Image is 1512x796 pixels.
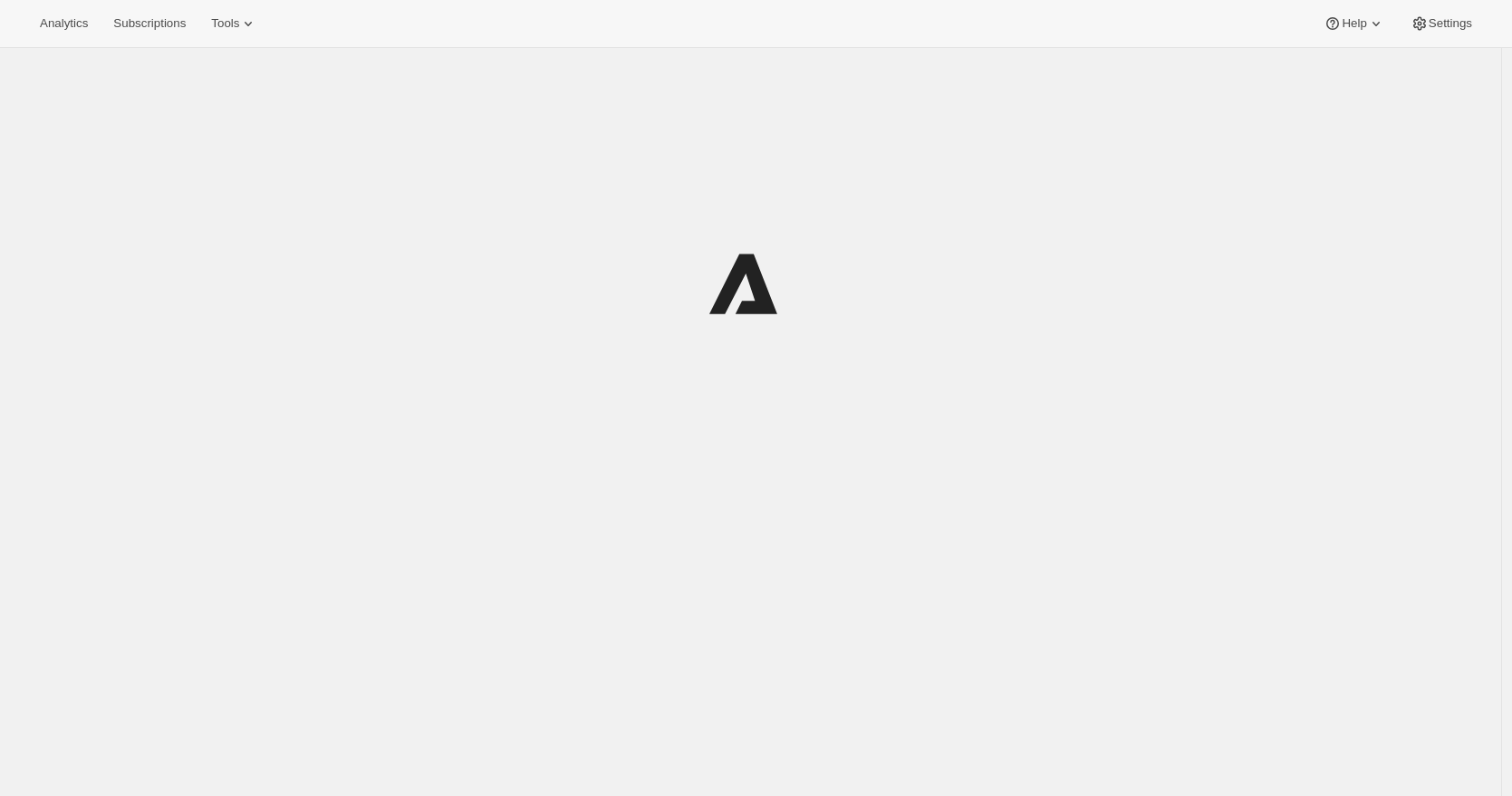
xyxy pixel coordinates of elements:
button: Help [1313,11,1395,36]
span: Tools [211,16,239,31]
span: Help [1342,16,1366,31]
button: Subscriptions [102,11,197,36]
span: Analytics [40,16,88,31]
span: Subscriptions [113,16,186,31]
button: Tools [200,11,268,36]
span: Settings [1429,16,1472,31]
button: Settings [1400,11,1483,36]
button: Analytics [29,11,99,36]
